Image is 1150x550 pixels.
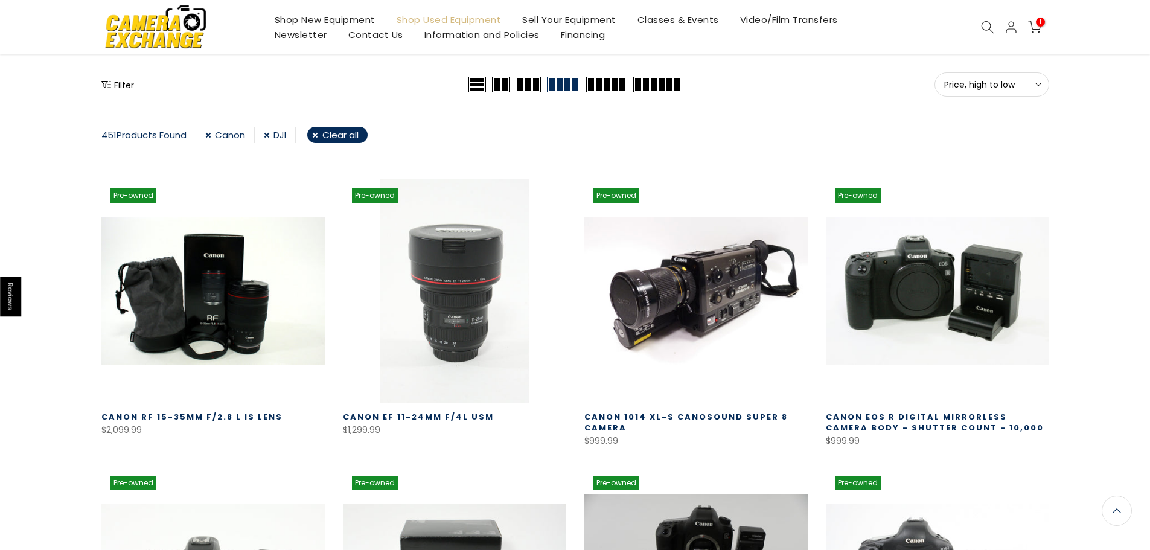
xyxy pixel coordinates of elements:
[627,12,729,27] a: Classes & Events
[729,12,848,27] a: Video/Film Transfers
[550,27,616,42] a: Financing
[414,27,550,42] a: Information and Policies
[205,127,255,143] a: Canon
[337,27,414,42] a: Contact Us
[343,423,566,438] div: $1,299.99
[264,27,337,42] a: Newsletter
[264,127,296,143] a: DJI
[1036,18,1045,27] span: 1
[307,127,368,143] a: Clear all
[264,12,386,27] a: Shop New Equipment
[512,12,627,27] a: Sell Your Equipment
[826,411,1044,433] a: Canon EOS R Digital Mirrorless Camera Body - Shutter count - 10,000
[101,78,134,91] button: Show filters
[944,79,1040,90] span: Price, high to low
[1102,496,1132,526] a: Back to the top
[101,129,117,141] span: 451
[934,72,1049,97] button: Price, high to low
[584,433,808,449] div: $999.99
[584,411,788,433] a: Canon 1014 XL-S Canosound Super 8 Camera
[1028,21,1041,34] a: 1
[101,411,283,423] a: Canon RF 15-35mm F/2.8 L IS Lens
[101,127,196,143] div: Products Found
[386,12,512,27] a: Shop Used Equipment
[826,433,1049,449] div: $999.99
[343,411,494,423] a: Canon EF 11-24mm F/4L USM
[101,423,325,438] div: $2,099.99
